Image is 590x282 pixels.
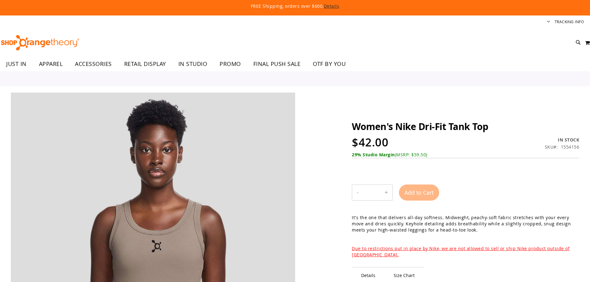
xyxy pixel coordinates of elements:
[69,57,118,71] a: ACCESSORIES
[352,152,579,158] div: (MSRP: $59.50)
[124,57,166,71] span: RETAIL DISPLAY
[555,19,584,24] a: Tracking Info
[178,57,208,71] span: IN STUDIO
[33,57,69,71] a: APPAREL
[220,57,241,71] span: PROMO
[545,137,579,143] div: In stock
[352,135,388,150] span: $42.00
[561,144,579,150] div: 1554156
[247,57,307,71] a: FINAL PUSH SALE
[118,57,172,71] a: RETAIL DISPLAY
[213,57,247,71] a: PROMO
[363,185,380,200] input: Product quantity
[313,57,346,71] span: OTF BY YOU
[352,245,570,258] span: Due to restrictions put in place by Nike, we are not allowed to sell or ship Nike product outside...
[6,57,27,71] span: JUST IN
[352,152,395,158] b: 29% Studio Margin
[75,57,112,71] span: ACCESSORIES
[39,57,63,71] span: APPAREL
[380,185,392,200] button: Increase product quantity
[547,19,550,25] button: Account menu
[352,120,488,133] span: Women's Nike Dri-Fit Tank Top
[109,3,481,9] p: FREE Shipping, orders over $600.
[324,3,339,9] a: Details
[352,185,363,200] button: Decrease product quantity
[307,57,352,71] a: OTF BY YOU
[545,144,558,150] strong: SKU
[253,57,301,71] span: FINAL PUSH SALE
[172,57,214,71] a: IN STUDIO
[545,137,579,143] div: Availability
[352,215,579,233] p: It's the one that delivers all-day softness. Midweight, peachy-soft fabric stretches with your ev...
